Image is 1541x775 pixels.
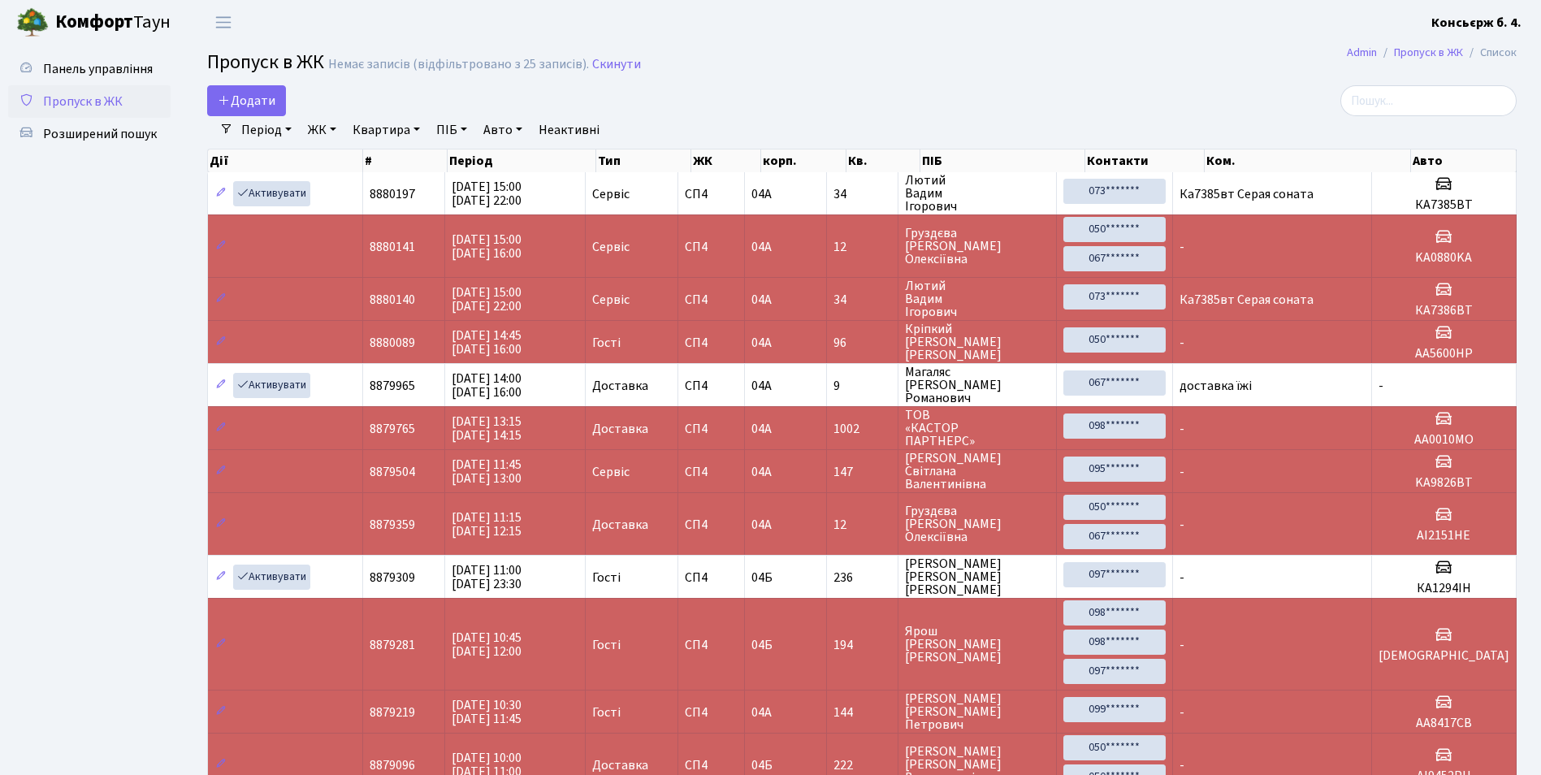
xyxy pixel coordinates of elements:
button: Переключити навігацію [203,9,244,36]
a: Авто [477,116,529,144]
a: Консьєрж б. 4. [1431,13,1522,32]
span: - [1180,569,1184,587]
th: # [363,149,448,172]
a: Квартира [346,116,426,144]
h5: АА5600НР [1379,346,1509,362]
span: СП4 [685,188,738,201]
span: СП4 [685,422,738,435]
span: 8880141 [370,238,415,256]
span: Лютий Вадим Ігорович [905,279,1050,318]
span: 194 [833,639,890,652]
span: Ка7385вт Серая соната [1180,185,1314,203]
h5: КА1294ІН [1379,581,1509,596]
span: СП4 [685,240,738,253]
span: [DATE] 10:45 [DATE] 12:00 [452,629,522,660]
span: 04А [751,291,772,309]
span: Гості [592,706,621,719]
span: Пропуск в ЖК [207,48,324,76]
span: 236 [833,571,890,584]
span: Сервіс [592,240,630,253]
span: [DATE] 11:45 [DATE] 13:00 [452,456,522,487]
li: Список [1463,44,1517,62]
span: Груздєва [PERSON_NAME] Олексіївна [905,504,1050,543]
th: ЖК [691,149,760,172]
b: Консьєрж б. 4. [1431,14,1522,32]
span: - [1180,516,1184,534]
a: Пропуск в ЖК [8,85,171,118]
span: 8879096 [370,756,415,774]
a: Додати [207,85,286,116]
span: СП4 [685,465,738,478]
span: Ярош [PERSON_NAME] [PERSON_NAME] [905,625,1050,664]
span: доставка їжі [1180,377,1252,395]
span: Ка7385вт Серая соната [1180,291,1314,309]
span: СП4 [685,639,738,652]
span: 9 [833,379,890,392]
span: 04А [751,704,772,721]
span: 96 [833,336,890,349]
span: 1002 [833,422,890,435]
img: logo.png [16,6,49,39]
th: Дії [208,149,363,172]
span: Таун [55,9,171,37]
span: [DATE] 11:15 [DATE] 12:15 [452,509,522,540]
span: Гості [592,336,621,349]
span: 04А [751,516,772,534]
h5: КА7386ВТ [1379,303,1509,318]
span: Сервіс [592,293,630,306]
div: Немає записів (відфільтровано з 25 записів). [328,57,589,72]
span: 8879765 [370,420,415,438]
th: корп. [761,149,846,172]
span: Доставка [592,518,648,531]
a: Активувати [233,565,310,590]
input: Пошук... [1340,85,1517,116]
span: - [1180,704,1184,721]
span: Сервіс [592,188,630,201]
h5: АА8417СВ [1379,716,1509,731]
span: [DATE] 14:45 [DATE] 16:00 [452,327,522,358]
span: [DATE] 14:00 [DATE] 16:00 [452,370,522,401]
a: Період [235,116,298,144]
span: 8880140 [370,291,415,309]
span: Додати [218,92,275,110]
span: 04Б [751,569,773,587]
span: СП4 [685,706,738,719]
span: 04А [751,185,772,203]
span: 8879281 [370,636,415,654]
h5: АА0010МО [1379,432,1509,448]
span: 8879965 [370,377,415,395]
a: ПІБ [430,116,474,144]
span: СП4 [685,571,738,584]
span: [DATE] 15:00 [DATE] 22:00 [452,178,522,210]
th: ПІБ [920,149,1085,172]
span: 147 [833,465,890,478]
th: Період [448,149,596,172]
span: Лютий Вадим Ігорович [905,174,1050,213]
th: Кв. [846,149,920,172]
span: 8879504 [370,463,415,481]
span: Доставка [592,422,648,435]
span: Магаляс [PERSON_NAME] Романович [905,366,1050,405]
span: 8879309 [370,569,415,587]
span: Груздєва [PERSON_NAME] Олексіївна [905,227,1050,266]
span: 34 [833,188,890,201]
a: Розширений пошук [8,118,171,150]
span: Сервіс [592,465,630,478]
span: СП4 [685,336,738,349]
span: Гості [592,639,621,652]
span: - [1180,238,1184,256]
span: 34 [833,293,890,306]
h5: [DEMOGRAPHIC_DATA] [1379,648,1509,664]
a: Admin [1347,44,1377,61]
span: - [1180,334,1184,352]
span: [DATE] 15:00 [DATE] 16:00 [452,231,522,262]
span: СП4 [685,518,738,531]
b: Комфорт [55,9,133,35]
span: 04А [751,377,772,395]
span: 222 [833,759,890,772]
span: Панель управління [43,60,153,78]
span: [DATE] 15:00 [DATE] 22:00 [452,284,522,315]
span: 8880089 [370,334,415,352]
th: Ком. [1205,149,1411,172]
span: 04А [751,420,772,438]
